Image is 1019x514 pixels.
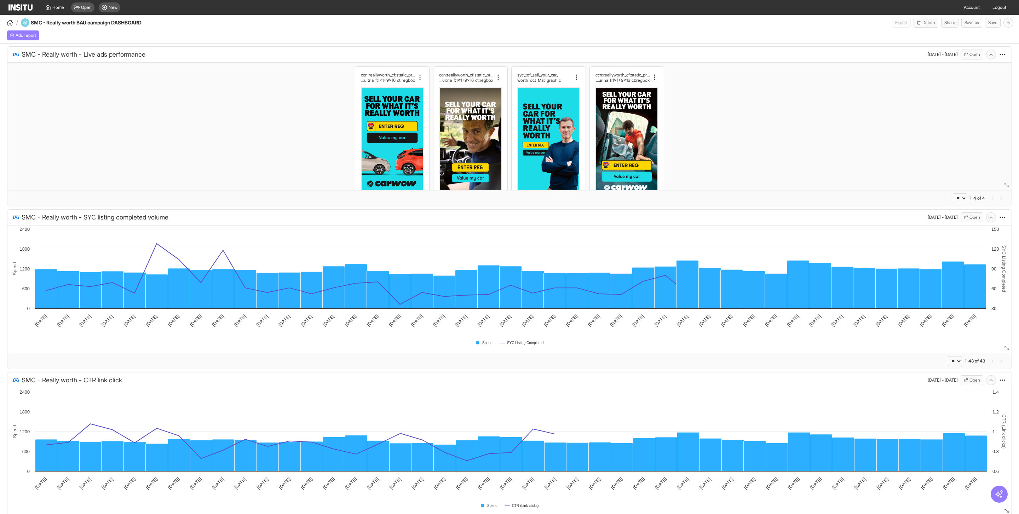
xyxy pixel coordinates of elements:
img: Logo [8,4,33,11]
span: SMC - Really worth - CTR link click [22,375,122,385]
tspan: [DATE] [322,314,335,327]
tspan: [DATE] [454,314,468,327]
text: 120 [991,246,999,252]
button: Save as [961,18,982,28]
text: Spend [12,425,17,438]
tspan: [DATE] [476,314,490,327]
tspan: [DATE] [587,314,601,327]
tspan: [DATE] [78,476,92,490]
div: [DATE] - [DATE] [928,52,958,57]
text: 600 [22,286,30,291]
tspan: [DATE] [565,476,579,490]
tspan: [DATE] [897,314,910,327]
tspan: [DATE] [521,476,535,490]
h2: g:value_hk:valuemycar_dur:na_f:1x1+9x16_ct:regbox [439,78,493,83]
tspan: [DATE] [520,314,534,327]
tspan: [DATE] [830,314,844,327]
tspan: [DATE] [278,476,292,490]
text: Spend [487,504,497,508]
tspan: [DATE] [852,314,866,327]
span: Open [81,5,92,10]
tspan: [DATE] [786,314,800,327]
tspan: [DATE] [808,314,822,327]
tspan: [DATE] [189,476,203,490]
text: 90 [991,266,996,272]
div: syc_tof_sell_your_car_worth_oct_Mat_graphic [517,72,571,83]
tspan: [DATE] [610,476,623,490]
tspan: [DATE] [211,476,225,490]
button: Open [961,212,983,222]
h2: g:value_hk:valuemycar_dur:na_f:1x1+9x16_ct:regbox [361,78,415,83]
tspan: [DATE] [919,314,933,327]
tspan: [DATE] [211,314,225,327]
tspan: [DATE] [189,314,203,327]
button: Export [892,18,911,28]
text: 60 [991,286,996,291]
tspan: [DATE] [167,314,180,327]
tspan: [DATE] [167,476,181,490]
div: 1-43 of 43 [965,358,985,364]
span: Add report [16,33,36,38]
tspan: [DATE] [875,476,889,490]
span: SMC - Really worth - Live ads performance [22,50,145,59]
div: [DATE] - [DATE] [928,377,958,383]
tspan: [DATE] [543,476,557,490]
tspan: [DATE] [499,314,512,327]
text: CTR (Link clicks) [1001,415,1007,449]
tspan: [DATE] [122,314,136,327]
tspan: [DATE] [477,476,491,490]
text: Spend [12,262,17,275]
div: [DATE] - [DATE] [928,215,958,220]
h2: worth_oct_Mat_graphic [517,78,561,83]
tspan: [DATE] [609,314,623,327]
tspan: [DATE] [565,314,578,327]
tspan: [DATE] [675,314,689,327]
tspan: [DATE] [898,476,911,490]
tspan: [DATE] [145,476,159,490]
tspan: [DATE] [698,476,712,490]
tspan: [DATE] [499,476,513,490]
button: Add report [7,30,39,40]
text: 30 [991,306,996,311]
tspan: [DATE] [963,314,977,327]
tspan: [DATE] [322,476,336,490]
span: New [109,5,117,10]
button: Delete [914,18,938,28]
button: Save [985,18,1001,28]
button: Share [941,18,958,28]
text: SYC Listing Completed [507,341,543,345]
tspan: [DATE] [255,314,269,327]
tspan: [DATE] [455,476,468,490]
tspan: [DATE] [809,476,823,490]
tspan: [DATE] [100,314,114,327]
tspan: [DATE] [277,314,291,327]
tspan: [DATE] [831,476,845,490]
tspan: [DATE] [964,476,978,490]
tspan: [DATE] [34,476,48,490]
text: 2400 [20,389,30,395]
tspan: [DATE] [743,476,756,490]
div: Add a report to get started [7,30,39,40]
tspan: [DATE] [56,476,70,490]
text: 0 [27,306,30,311]
text: 1800 [20,246,30,252]
tspan: [DATE] [853,476,867,490]
tspan: [DATE] [433,476,447,490]
tspan: [DATE] [632,476,646,490]
div: ccn:reallyworth_cf:static_prs:matt_cta:getquote_msg:value_hk:valuemycar_dur:na_f:1x1+9x16_ct:regbox [439,72,493,83]
h2: e_msg:value_hk:valuemycar_dur:na_f:1x1+9x16_ct:regbox [595,78,650,83]
tspan: [DATE] [100,476,114,490]
text: 1.4 [992,389,999,395]
button: Open [961,375,983,385]
tspan: [DATE] [653,314,667,327]
span: / [16,19,18,26]
button: / [6,18,18,27]
tspan: [DATE] [366,476,380,490]
text: 150 [991,227,999,232]
tspan: [DATE] [122,476,136,490]
div: 1-4 of 4 [970,195,985,201]
button: Open [961,50,983,59]
tspan: [DATE] [233,314,247,327]
tspan: [DATE] [764,314,778,327]
tspan: [DATE] [543,314,557,327]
